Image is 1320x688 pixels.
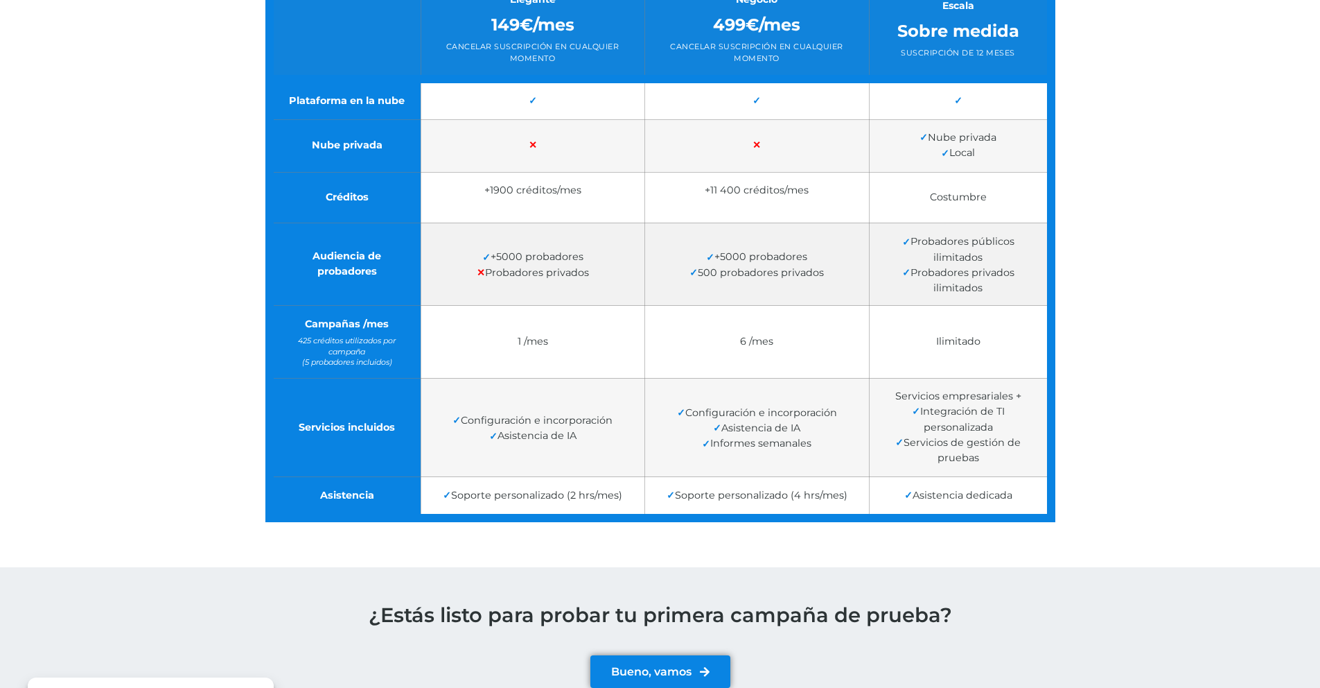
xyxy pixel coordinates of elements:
[590,655,730,688] a: Bueno, vamos
[706,251,714,264] font: ✓
[611,665,692,678] font: Bueno, vamos
[912,406,920,418] font: ✓
[498,429,577,442] font: Asistencia de IA
[904,489,913,501] font: ✓
[713,422,721,434] font: ✓
[320,489,374,501] font: Asistencia
[518,336,548,348] font: 1 /mes
[461,414,613,427] font: Configuración e incorporación
[305,318,389,330] font: Campañas /mes
[936,336,980,348] font: Ilimitado
[920,406,1005,433] font: Integración de TI personalizada
[369,603,952,627] font: ¿Estás listo para probar tu primera campaña de prueba?
[725,202,789,212] font: Sin vencimiento*
[904,436,1021,464] font: Servicios de gestión de pruebas
[901,47,1015,57] font: Suscripción de 12 meses
[477,266,485,279] font: ✕
[753,94,761,107] font: ✓
[753,139,761,152] font: ✕
[685,406,837,419] font: Configuración e incorporación
[897,20,1019,40] font: Sobre medida
[312,139,382,152] font: Nube privada
[928,132,996,144] font: Nube privada
[485,266,589,279] font: Probadores privados
[452,414,461,427] font: ✓
[482,251,491,264] font: ✓
[954,94,962,107] font: ✓
[910,235,1014,263] font: Probadores públicos ilimitados
[670,42,843,64] font: Cancelar suscripción en cualquier momento
[529,139,537,152] font: ✕
[326,191,369,203] font: Créditos
[705,184,809,196] font: +11 400 créditos/mes
[713,14,800,34] font: 499€/mes
[689,266,698,279] font: ✓
[451,489,622,501] font: Soporte personalizado (2 hrs/mes)
[491,14,574,34] font: 149€/mes
[491,251,583,264] font: +5000 probadores
[913,489,1012,501] font: Asistencia dedicada
[702,438,710,450] font: ✓
[302,357,392,367] font: (5 probadores incluidos)
[902,266,910,279] font: ✓
[675,489,847,501] font: Soporte personalizado (4 hrs/mes)
[740,336,773,348] font: 6 /mes
[484,184,581,196] font: +1900 créditos/mes
[910,266,1014,294] font: Probadores privados ilimitados
[721,422,800,434] font: Asistencia de IA
[930,191,987,203] font: Costumbre
[667,489,675,501] font: ✓
[313,250,381,277] font: Audiencia de probadores
[299,421,395,433] font: Servicios incluidos
[895,390,1021,402] font: Servicios empresariales +
[289,94,405,107] font: Plataforma en la nube
[949,147,975,160] font: Local
[446,42,619,64] font: Cancelar suscripción en cualquier momento
[677,406,685,419] font: ✓
[443,489,451,501] font: ✓
[298,336,396,356] font: 425 créditos utilizados por campaña
[698,266,824,279] font: 500 probadores privados
[529,94,537,107] font: ✓
[489,430,498,442] font: ✓
[710,437,811,449] font: Informes semanales
[919,132,928,144] font: ✓
[895,436,904,449] font: ✓
[714,251,807,264] font: +5000 probadores
[500,202,565,212] font: Sin vencimiento*
[941,147,949,160] font: ✓
[902,236,910,248] font: ✓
